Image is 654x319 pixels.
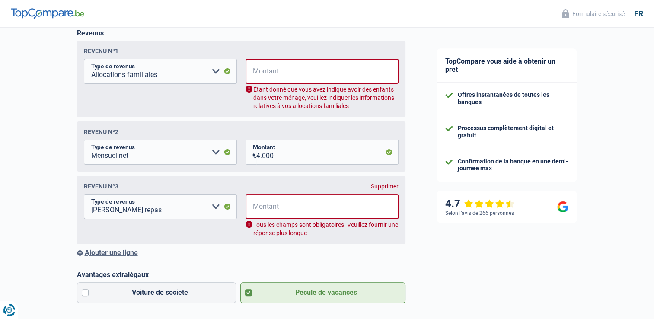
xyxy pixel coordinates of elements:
[246,221,399,237] div: Tous les champs sont obligatoires. Veuillez fournir une réponse plus longue
[458,91,568,106] div: Offres instantanées de toutes les banques
[246,140,256,165] span: €
[84,183,118,190] div: Revenu nº3
[77,271,405,279] label: Avantages extralégaux
[371,183,399,190] div: Supprimer
[84,48,118,54] div: Revenu nº1
[77,29,104,37] label: Revenus
[240,282,405,303] label: Pécule de vacances
[77,249,405,257] div: Ajouter une ligne
[458,124,568,139] div: Processus complètement digital et gratuit
[246,59,257,84] span: €
[11,8,84,19] img: TopCompare Logo
[445,198,515,210] div: 4.7
[77,282,236,303] label: Voiture de société
[445,210,514,216] div: Selon l’avis de 266 personnes
[246,194,257,219] span: €
[634,9,643,19] div: fr
[84,128,118,135] div: Revenu nº2
[437,48,577,83] div: TopCompare vous aide à obtenir un prêt
[458,158,568,172] div: Confirmation de la banque en une demi-journée max
[557,6,630,21] button: Formulaire sécurisé
[246,86,399,110] div: Étant donné que vous avez indiqué avoir des enfants dans votre ménage, veuillez indiquer les info...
